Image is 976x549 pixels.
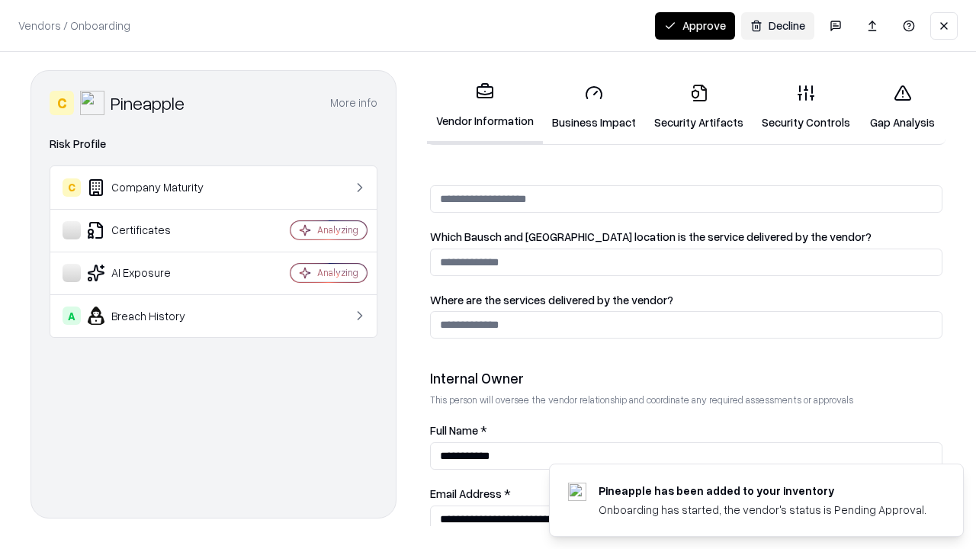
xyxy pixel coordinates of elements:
[63,264,245,282] div: AI Exposure
[543,72,645,143] a: Business Impact
[430,369,942,387] div: Internal Owner
[330,89,377,117] button: More info
[655,12,735,40] button: Approve
[599,502,926,518] div: Onboarding has started, the vendor's status is Pending Approval.
[50,91,74,115] div: C
[18,18,130,34] p: Vendors / Onboarding
[317,266,358,279] div: Analyzing
[753,72,859,143] a: Security Controls
[430,488,942,499] label: Email Address *
[80,91,104,115] img: Pineapple
[63,178,81,197] div: C
[111,91,185,115] div: Pineapple
[430,393,942,406] p: This person will oversee the vendor relationship and coordinate any required assessments or appro...
[430,425,942,436] label: Full Name *
[63,307,81,325] div: A
[63,178,245,197] div: Company Maturity
[430,294,942,306] label: Where are the services delivered by the vendor?
[50,135,377,153] div: Risk Profile
[430,231,942,242] label: Which Bausch and [GEOGRAPHIC_DATA] location is the service delivered by the vendor?
[645,72,753,143] a: Security Artifacts
[599,483,926,499] div: Pineapple has been added to your inventory
[741,12,814,40] button: Decline
[317,223,358,236] div: Analyzing
[859,72,945,143] a: Gap Analysis
[427,70,543,144] a: Vendor Information
[568,483,586,501] img: pineappleenergy.com
[63,307,245,325] div: Breach History
[63,221,245,239] div: Certificates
